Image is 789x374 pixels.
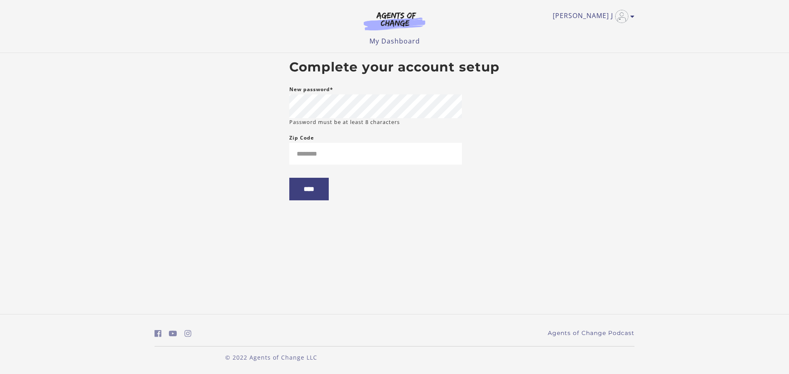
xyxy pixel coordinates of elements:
[169,330,177,337] i: https://www.youtube.com/c/AgentsofChangeTestPrepbyMeaganMitchell (Open in a new window)
[185,330,191,337] i: https://www.instagram.com/agentsofchangeprep/ (Open in a new window)
[155,328,161,340] a: https://www.facebook.com/groups/aswbtestprep (Open in a new window)
[155,330,161,337] i: https://www.facebook.com/groups/aswbtestprep (Open in a new window)
[369,37,420,46] a: My Dashboard
[289,133,314,143] label: Zip Code
[289,118,400,126] small: Password must be at least 8 characters
[185,328,191,340] a: https://www.instagram.com/agentsofchangeprep/ (Open in a new window)
[155,353,388,362] p: © 2022 Agents of Change LLC
[553,10,630,23] a: Toggle menu
[548,329,634,337] a: Agents of Change Podcast
[169,328,177,340] a: https://www.youtube.com/c/AgentsofChangeTestPrepbyMeaganMitchell (Open in a new window)
[289,85,333,94] label: New password*
[289,60,500,75] h2: Complete your account setup
[355,11,434,30] img: Agents of Change Logo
